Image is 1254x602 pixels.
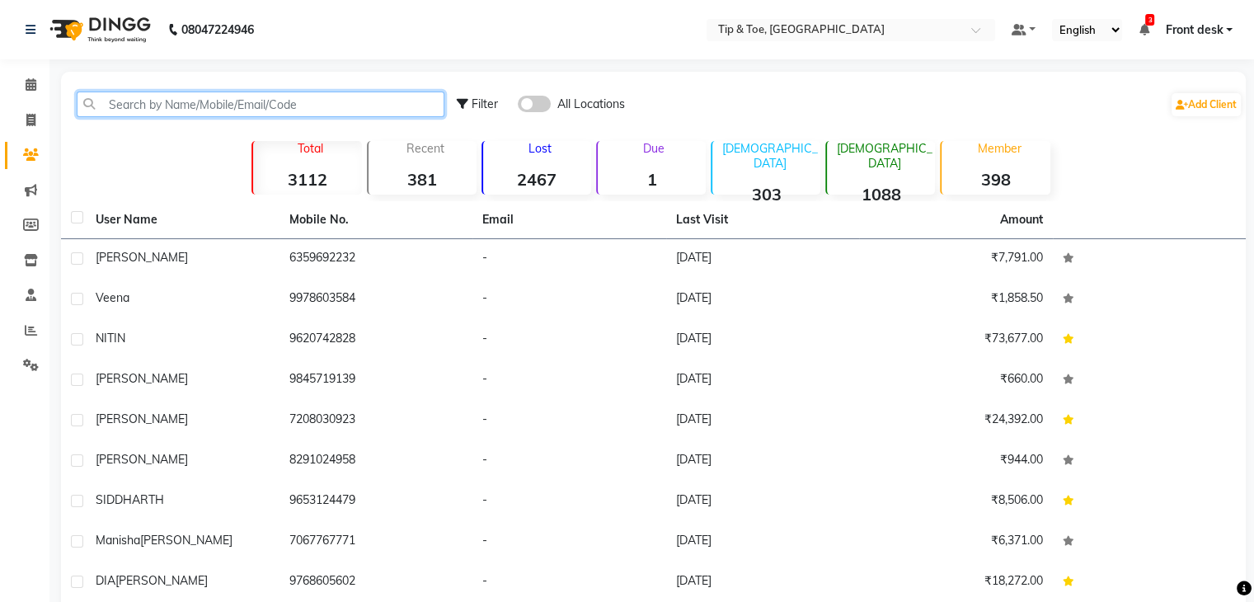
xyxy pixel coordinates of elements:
[279,482,473,522] td: 9653124479
[666,522,860,562] td: [DATE]
[96,492,164,507] span: SIDDHARTH
[834,141,935,171] p: [DEMOGRAPHIC_DATA]
[483,169,591,190] strong: 2467
[948,141,1050,156] p: Member
[719,141,820,171] p: [DEMOGRAPHIC_DATA]
[140,533,232,548] span: [PERSON_NAME]
[990,201,1053,238] th: Amount
[279,280,473,320] td: 9978603584
[472,522,666,562] td: -
[279,360,473,401] td: 9845719139
[557,96,625,113] span: All Locations
[1139,22,1148,37] a: 3
[472,320,666,360] td: -
[96,412,188,426] span: [PERSON_NAME]
[375,141,477,156] p: Recent
[490,141,591,156] p: Lost
[598,169,706,190] strong: 1
[859,441,1053,482] td: ₹944.00
[472,96,498,111] span: Filter
[86,201,279,239] th: User Name
[369,169,477,190] strong: 381
[859,482,1053,522] td: ₹8,506.00
[115,573,208,588] span: [PERSON_NAME]
[666,482,860,522] td: [DATE]
[827,184,935,205] strong: 1088
[96,371,188,386] span: [PERSON_NAME]
[279,441,473,482] td: 8291024958
[279,522,473,562] td: 7067767771
[472,482,666,522] td: -
[1145,14,1154,26] span: 3
[472,360,666,401] td: -
[472,441,666,482] td: -
[666,201,860,239] th: Last Visit
[279,239,473,280] td: 6359692232
[859,239,1053,280] td: ₹7,791.00
[859,401,1053,441] td: ₹24,392.00
[859,280,1053,320] td: ₹1,858.50
[42,7,155,53] img: logo
[253,169,361,190] strong: 3112
[472,201,666,239] th: Email
[279,201,473,239] th: Mobile No.
[1172,93,1241,116] a: Add Client
[96,290,129,305] span: veena
[77,92,444,117] input: Search by Name/Mobile/Email/Code
[942,169,1050,190] strong: 398
[181,7,254,53] b: 08047224946
[859,320,1053,360] td: ₹73,677.00
[96,331,125,346] span: NITIN
[96,533,140,548] span: Manisha
[666,401,860,441] td: [DATE]
[666,239,860,280] td: [DATE]
[472,239,666,280] td: -
[666,320,860,360] td: [DATE]
[666,360,860,401] td: [DATE]
[859,360,1053,401] td: ₹660.00
[712,184,820,205] strong: 303
[666,280,860,320] td: [DATE]
[96,250,188,265] span: [PERSON_NAME]
[666,441,860,482] td: [DATE]
[96,452,188,467] span: [PERSON_NAME]
[859,522,1053,562] td: ₹6,371.00
[96,573,115,588] span: DIA
[1165,21,1223,39] span: Front desk
[279,320,473,360] td: 9620742828
[472,280,666,320] td: -
[279,401,473,441] td: 7208030923
[601,141,706,156] p: Due
[472,401,666,441] td: -
[260,141,361,156] p: Total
